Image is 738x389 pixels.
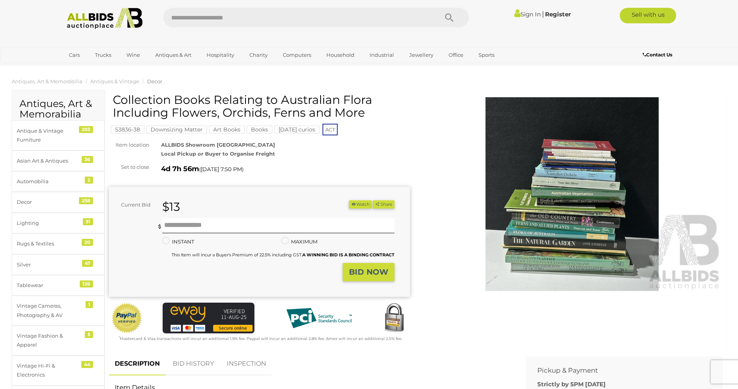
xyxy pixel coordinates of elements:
a: Household [321,49,359,61]
strong: $13 [162,200,180,214]
div: Asian Art & Antiques [17,156,81,165]
div: Set to close [103,163,155,172]
label: INSTANT [162,237,194,246]
a: Wine [121,49,145,61]
div: Rugs & Textiles [17,239,81,248]
div: 2 [85,177,93,184]
a: Lighting 31 [12,213,105,233]
div: 31 [83,218,93,225]
a: Trucks [90,49,116,61]
button: BID NOW [343,263,394,281]
div: Silver [17,260,81,269]
div: Antique & Vintage Furniture [17,126,81,145]
div: 36 [82,156,93,163]
div: Decor [17,198,81,207]
a: Contact Us [643,51,674,59]
strong: 4d 7h 56m [161,165,199,173]
div: 20 [82,239,93,246]
div: Vintage Cameras, Photography & AV [17,301,81,320]
a: Rugs & Textiles 20 [12,233,105,254]
a: Asian Art & Antiques 36 [12,151,105,171]
small: This Item will incur a Buyer's Premium of 22.5% including GST. [172,252,394,258]
div: Tablewear [17,281,81,290]
a: Hospitality [202,49,239,61]
a: Vintage Fashion & Apparel 5 [12,326,105,356]
a: DESCRIPTION [109,352,166,375]
mark: Downsizing Matter [146,126,207,133]
b: Contact Us [643,52,672,58]
img: Official PayPal Seal [111,303,143,334]
a: Office [444,49,468,61]
a: Antiques & Art [150,49,196,61]
img: Collection Books Relating to Australian Flora Including Flowers, Orchids, Ferns and More [422,97,723,291]
h2: Antiques, Art & Memorabilia [19,98,97,120]
mark: 53836-38 [111,126,144,133]
span: ACT [323,124,338,135]
b: Strictly by 5PM [DATE] [537,380,606,388]
a: Decor 258 [12,192,105,212]
strong: ALLBIDS Showroom [GEOGRAPHIC_DATA] [161,142,275,148]
div: Current Bid [109,200,156,209]
a: Charity [244,49,273,61]
a: BID HISTORY [167,352,220,375]
span: ( ) [199,166,244,172]
a: [DATE] curios [274,126,319,133]
a: Register [545,11,571,18]
a: Antiques & Vintage [90,78,139,84]
a: Industrial [365,49,399,61]
a: Tablewear 126 [12,275,105,296]
a: Cars [64,49,85,61]
strong: Local Pickup or Buyer to Organise Freight [161,151,275,157]
div: 126 [80,280,93,287]
div: 203 [79,126,93,133]
a: Sports [473,49,500,61]
h1: Collection Books Relating to Australian Flora Including Flowers, Orchids, Ferns and More [113,93,408,119]
a: Books [247,126,272,133]
img: eWAY Payment Gateway [163,303,254,333]
div: Lighting [17,219,81,228]
a: Vintage Cameras, Photography & AV 1 [12,296,105,326]
mark: Books [247,126,272,133]
span: | [542,10,544,18]
small: Mastercard & Visa transactions will incur an additional 1.9% fee. Paypal will incur an additional... [119,336,402,341]
li: Watch this item [349,200,372,209]
div: 1 [86,301,93,308]
b: A WINNING BID IS A BINDING CONTRACT [302,252,394,258]
a: INSPECTION [221,352,272,375]
div: Automobilia [17,177,81,186]
a: Downsizing Matter [146,126,207,133]
button: Search [430,8,469,27]
a: Vintage Hi-Fi & Electronics 44 [12,356,105,385]
strong: BID NOW [349,267,388,277]
div: Vintage Fashion & Apparel [17,331,81,350]
mark: [DATE] curios [274,126,319,133]
a: Computers [278,49,316,61]
a: Art Books [209,126,245,133]
h2: Pickup & Payment [537,367,699,374]
a: Silver 47 [12,254,105,275]
mark: Art Books [209,126,245,133]
a: Jewellery [404,49,438,61]
img: PCI DSS compliant [280,303,358,334]
img: Allbids.com.au [63,8,147,29]
a: Sell with us [620,8,676,23]
a: 53836-38 [111,126,144,133]
div: 5 [85,331,93,338]
div: 44 [81,361,93,368]
label: MAXIMUM [281,237,317,246]
a: Sign In [514,11,541,18]
div: Item location [103,140,155,149]
img: Secured by Rapid SSL [379,303,410,334]
span: [DATE] 7:50 PM [201,166,242,173]
div: 258 [79,197,93,204]
a: Decor [147,78,162,84]
button: Share [373,200,394,209]
a: [GEOGRAPHIC_DATA] [64,61,129,74]
a: Automobilia 2 [12,171,105,192]
div: Vintage Hi-Fi & Electronics [17,361,81,380]
button: Watch [349,200,372,209]
a: Antiques, Art & Memorabilia [12,78,82,84]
